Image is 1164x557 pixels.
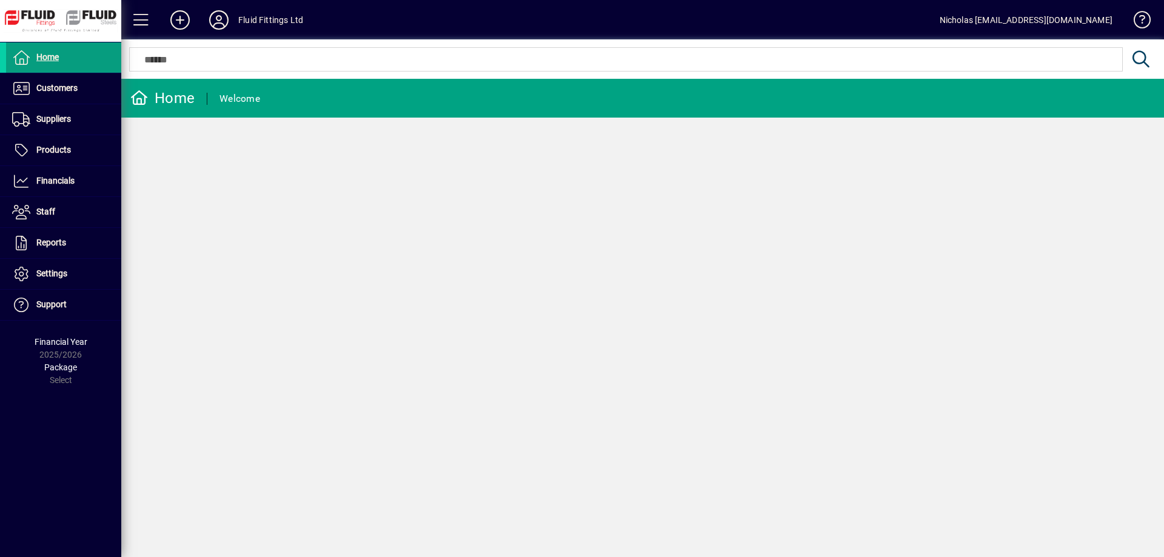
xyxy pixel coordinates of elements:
span: Reports [36,238,66,247]
a: Reports [6,228,121,258]
a: Support [6,290,121,320]
span: Customers [36,83,78,93]
button: Profile [199,9,238,31]
span: Support [36,299,67,309]
div: Home [130,88,195,108]
div: Nicholas [EMAIL_ADDRESS][DOMAIN_NAME] [940,10,1112,30]
span: Package [44,362,77,372]
a: Customers [6,73,121,104]
a: Settings [6,259,121,289]
span: Settings [36,268,67,278]
a: Staff [6,197,121,227]
span: Staff [36,207,55,216]
span: Financial Year [35,337,87,347]
div: Fluid Fittings Ltd [238,10,303,30]
span: Financials [36,176,75,185]
span: Home [36,52,59,62]
span: Suppliers [36,114,71,124]
a: Financials [6,166,121,196]
a: Knowledge Base [1125,2,1149,42]
button: Add [161,9,199,31]
div: Welcome [219,89,260,108]
span: Products [36,145,71,155]
a: Products [6,135,121,165]
a: Suppliers [6,104,121,135]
